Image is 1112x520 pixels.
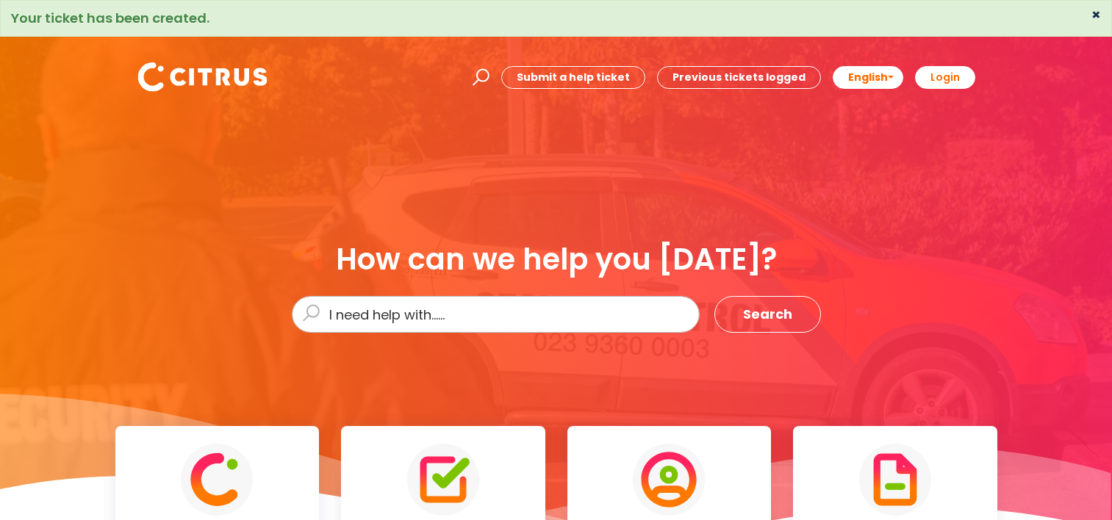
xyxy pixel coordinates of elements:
[1091,8,1101,21] button: ×
[848,70,888,84] span: English
[292,296,700,333] input: I need help with......
[930,70,960,84] b: Login
[743,303,792,326] span: Search
[657,66,821,89] a: Previous tickets logged
[501,66,645,89] a: Submit a help ticket
[915,66,975,89] a: Login
[292,243,821,275] div: How can we help you [DATE]?
[714,296,821,333] button: Search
